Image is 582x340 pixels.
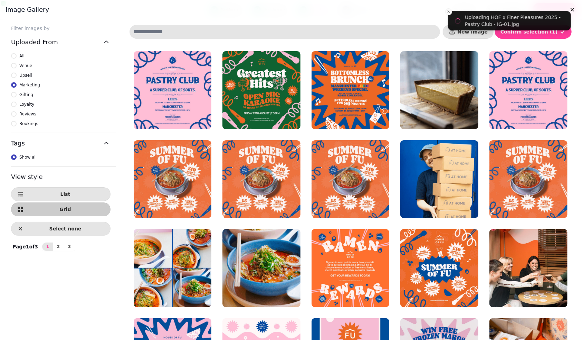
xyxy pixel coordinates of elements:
[19,154,37,161] span: Show all
[11,222,111,236] button: Select none
[6,25,116,32] label: Filter images by
[56,245,61,249] span: 2
[222,51,300,129] img: HOF 25 - Greatest Hits Announce Assets August - IG Tile.jpg
[19,91,33,98] span: Gifting
[19,120,38,127] span: Bookings
[312,229,390,307] img: HOF 25 - House Of Fu Ramen Rewards - IG Tile.jpg
[42,243,75,251] nav: Pagination
[400,140,478,218] img: July Fu at Home Mailer GIF (1).gif
[26,207,105,212] span: Grid
[400,51,478,129] img: 1000042965.gif
[11,53,111,133] div: Uploaded From
[19,101,34,108] span: Loyalty
[53,243,64,251] button: 2
[495,25,572,39] button: Confirm selection (1)
[45,245,50,249] span: 1
[11,187,111,201] button: List
[489,229,567,307] img: 2022-10-26_HelloKaraoke-128.jpg
[19,53,25,59] span: All
[500,29,558,34] span: Confirm selection ( 1 )
[26,192,105,197] span: List
[10,243,41,250] p: Page 1 of 3
[222,229,300,307] img: July Fu at Home Mailer GIF.gif
[6,6,576,14] h3: Image gallery
[11,32,111,53] button: Uploaded From
[489,51,567,129] img: HOF x Finer Pleasures 2025 - Pastry Club - IG-01 (1).jpg
[26,226,105,231] span: Select none
[222,140,300,218] img: Summer of Fu Mailer GIF (2).gif
[134,140,212,218] img: Summer of Fu Mailer GIF (3).gif
[489,140,567,218] img: Summer of Fu Mailer GIF.gif
[11,133,111,154] button: Tags
[11,172,111,182] h3: View style
[11,154,111,166] div: Tags
[312,140,390,218] img: Summer of Fu Mailer GIF (1).gif
[19,111,36,117] span: Reviews
[19,62,32,69] span: Venue
[458,29,488,34] span: New image
[400,229,478,307] img: HOF 25 - Summer of FU - IG Tile.jpg
[443,25,494,39] button: New image
[312,51,390,129] img: HOF 25 - Manchester Pride Bottomless Brunch - IG Tile.jpg
[19,72,32,79] span: Upsell
[134,51,212,129] img: HOF x Finer Pleasures 2025 - Pastry Club - IG-01.jpg
[19,82,40,88] span: Marketing
[134,229,212,307] img: Untitled design (34).png
[64,243,75,251] button: 3
[67,245,72,249] span: 3
[11,202,111,216] button: Grid
[42,243,53,251] button: 1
